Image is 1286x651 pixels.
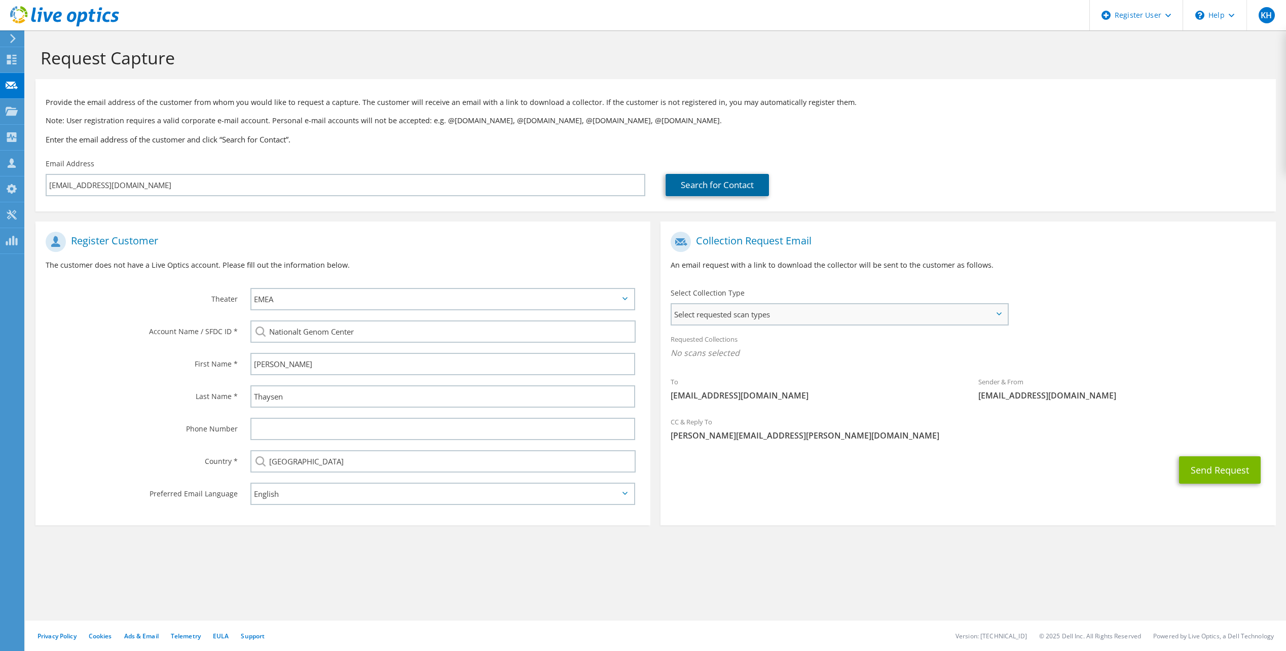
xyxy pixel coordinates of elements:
a: Privacy Policy [38,632,77,640]
h1: Request Capture [41,47,1266,68]
label: Email Address [46,159,94,169]
a: Telemetry [171,632,201,640]
label: Country * [46,450,238,466]
li: Version: [TECHNICAL_ID] [956,632,1027,640]
div: Sender & From [968,371,1276,406]
div: CC & Reply To [660,411,1275,446]
label: Phone Number [46,418,238,434]
span: Select requested scan types [672,304,1007,324]
label: Last Name * [46,385,238,402]
span: [PERSON_NAME][EMAIL_ADDRESS][PERSON_NAME][DOMAIN_NAME] [671,430,1265,441]
p: Provide the email address of the customer from whom you would like to request a capture. The cust... [46,97,1266,108]
svg: \n [1195,11,1204,20]
div: To [660,371,968,406]
h3: Enter the email address of the customer and click “Search for Contact”. [46,134,1266,145]
li: Powered by Live Optics, a Dell Technology [1153,632,1274,640]
li: © 2025 Dell Inc. All Rights Reserved [1039,632,1141,640]
a: Search for Contact [666,174,769,196]
a: Support [241,632,265,640]
span: [EMAIL_ADDRESS][DOMAIN_NAME] [978,390,1266,401]
h1: Register Customer [46,232,635,252]
a: EULA [213,632,229,640]
span: [EMAIL_ADDRESS][DOMAIN_NAME] [671,390,958,401]
p: The customer does not have a Live Optics account. Please fill out the information below. [46,260,640,271]
label: Select Collection Type [671,288,745,298]
div: Requested Collections [660,329,1275,366]
button: Send Request [1179,456,1261,484]
a: Ads & Email [124,632,159,640]
p: Note: User registration requires a valid corporate e-mail account. Personal e-mail accounts will ... [46,115,1266,126]
a: Cookies [89,632,112,640]
p: An email request with a link to download the collector will be sent to the customer as follows. [671,260,1265,271]
label: Preferred Email Language [46,483,238,499]
h1: Collection Request Email [671,232,1260,252]
span: No scans selected [671,347,1265,358]
label: Theater [46,288,238,304]
label: Account Name / SFDC ID * [46,320,238,337]
span: KH [1259,7,1275,23]
label: First Name * [46,353,238,369]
